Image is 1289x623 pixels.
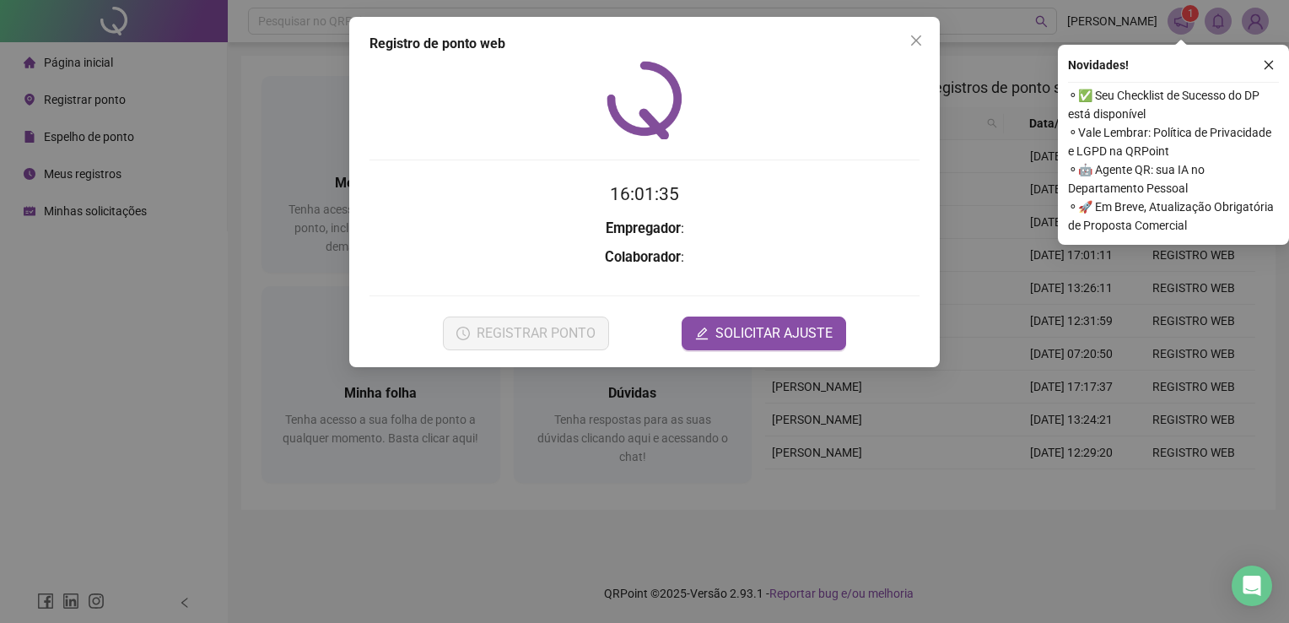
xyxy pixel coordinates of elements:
img: QRPoint [607,61,682,139]
span: close [1263,59,1275,71]
div: Open Intercom Messenger [1232,566,1272,606]
span: edit [695,327,709,340]
span: ⚬ Vale Lembrar: Política de Privacidade e LGPD na QRPoint [1068,123,1279,160]
strong: Colaborador [605,249,681,265]
span: ⚬ 🚀 Em Breve, Atualização Obrigatória de Proposta Comercial [1068,198,1279,235]
span: ⚬ ✅ Seu Checklist de Sucesso do DP está disponível [1068,86,1279,123]
time: 16:01:35 [610,184,679,204]
span: Novidades ! [1068,56,1129,74]
span: close [909,34,923,47]
button: editSOLICITAR AJUSTE [682,317,846,350]
h3: : [369,218,920,240]
button: REGISTRAR PONTO [443,317,609,350]
span: ⚬ 🤖 Agente QR: sua IA no Departamento Pessoal [1068,160,1279,198]
h3: : [369,246,920,268]
span: SOLICITAR AJUSTE [715,323,833,344]
button: Close [903,27,930,54]
div: Registro de ponto web [369,34,920,54]
strong: Empregador [606,220,681,236]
